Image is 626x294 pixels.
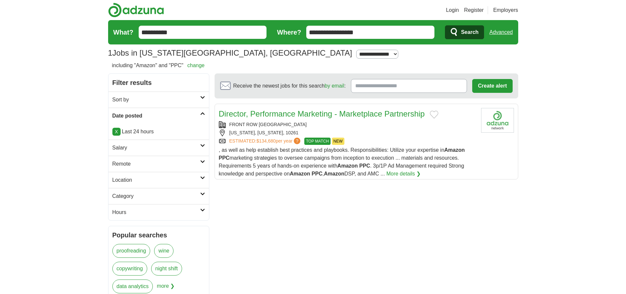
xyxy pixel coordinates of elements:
[277,27,301,37] label: Where?
[112,62,205,69] h2: including "Amazon" and "PPC"
[312,171,322,176] strong: PPC
[112,262,147,276] a: copywriting
[304,138,330,145] span: TOP MATCH
[112,96,200,104] h2: Sort by
[359,163,370,169] strong: PPC
[112,208,200,216] h2: Hours
[386,170,421,178] a: More details ❯
[112,176,200,184] h2: Location
[332,138,344,145] span: NEW
[256,138,275,144] span: $134,680
[337,163,358,169] strong: Amazon
[112,280,153,293] a: data analytics
[233,82,346,90] span: Receive the newest jobs for this search :
[294,138,300,144] span: ?
[108,48,352,57] h1: Jobs in [US_STATE][GEOGRAPHIC_DATA], [GEOGRAPHIC_DATA]
[112,230,205,240] h2: Popular searches
[108,47,112,59] span: 1
[489,26,513,39] a: Advanced
[464,6,484,14] a: Register
[112,128,121,136] a: X
[112,144,200,152] h2: Salary
[290,171,310,176] strong: Amazon
[219,147,465,176] span: , as well as help establish best practices and playbooks. Responsibilities: Utilize your expertis...
[108,140,209,156] a: Salary
[112,192,200,200] h2: Category
[187,63,205,68] a: change
[325,83,344,89] a: by email
[324,171,344,176] strong: Amazon
[112,244,151,258] a: proofreading
[430,111,438,119] button: Add to favorite jobs
[219,109,425,118] a: Director, Performance Marketing - Marketplace Partnership
[108,156,209,172] a: Remote
[493,6,518,14] a: Employers
[481,108,514,133] img: Company logo
[446,6,459,14] a: Login
[112,112,200,120] h2: Date posted
[113,27,133,37] label: What?
[444,147,465,153] strong: Amazon
[112,160,200,168] h2: Remote
[108,108,209,124] a: Date posted
[112,128,205,136] p: Last 24 hours
[445,25,484,39] button: Search
[219,129,476,136] div: [US_STATE], [US_STATE], 10261
[108,172,209,188] a: Location
[108,3,164,17] img: Adzuna logo
[154,244,174,258] a: wine
[108,92,209,108] a: Sort by
[461,26,478,39] span: Search
[219,155,230,161] strong: PPC
[108,74,209,92] h2: Filter results
[151,262,182,276] a: night shift
[108,188,209,204] a: Category
[229,138,302,145] a: ESTIMATED:$134,680per year?
[219,121,476,128] div: FRONT ROW [GEOGRAPHIC_DATA]
[472,79,512,93] button: Create alert
[108,204,209,220] a: Hours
